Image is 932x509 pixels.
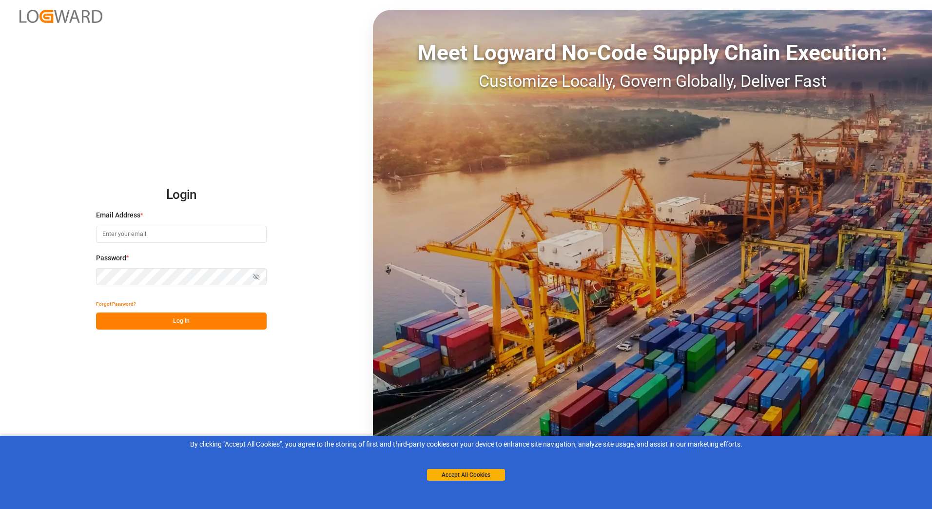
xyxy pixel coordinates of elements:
h2: Login [96,179,267,211]
div: Meet Logward No-Code Supply Chain Execution: [373,37,932,69]
img: Logward_new_orange.png [19,10,102,23]
span: Password [96,253,126,263]
button: Forgot Password? [96,295,136,313]
span: Email Address [96,210,140,220]
button: Log In [96,313,267,330]
div: By clicking "Accept All Cookies”, you agree to the storing of first and third-party cookies on yo... [7,439,925,450]
input: Enter your email [96,226,267,243]
button: Accept All Cookies [427,469,505,481]
div: Customize Locally, Govern Globally, Deliver Fast [373,69,932,94]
